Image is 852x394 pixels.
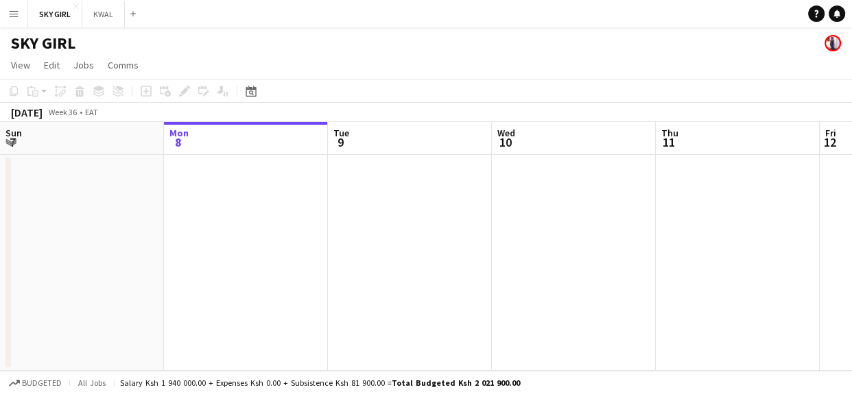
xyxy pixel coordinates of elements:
span: Thu [661,127,678,139]
span: 12 [823,134,836,150]
span: Jobs [73,59,94,71]
app-user-avatar: Anne Njoki [825,35,841,51]
span: Edit [44,59,60,71]
button: Budgeted [7,375,64,391]
span: Sun [5,127,22,139]
span: Week 36 [45,107,80,117]
span: 9 [331,134,349,150]
div: Salary Ksh 1 940 000.00 + Expenses Ksh 0.00 + Subsistence Ksh 81 900.00 = [120,378,520,388]
button: SKY GIRL [28,1,82,27]
h1: SKY GIRL [11,33,75,53]
span: 11 [659,134,678,150]
span: Fri [825,127,836,139]
span: Total Budgeted Ksh 2 021 900.00 [392,378,520,388]
a: View [5,56,36,74]
span: 8 [167,134,189,150]
span: 7 [3,134,22,150]
span: Tue [333,127,349,139]
span: View [11,59,30,71]
a: Edit [38,56,65,74]
span: Mon [169,127,189,139]
div: EAT [85,107,98,117]
span: 10 [495,134,515,150]
span: All jobs [75,378,108,388]
span: Budgeted [22,378,62,388]
a: Jobs [68,56,99,74]
span: Wed [497,127,515,139]
span: Comms [108,59,139,71]
div: [DATE] [11,106,43,119]
button: KWAL [82,1,125,27]
a: Comms [102,56,144,74]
